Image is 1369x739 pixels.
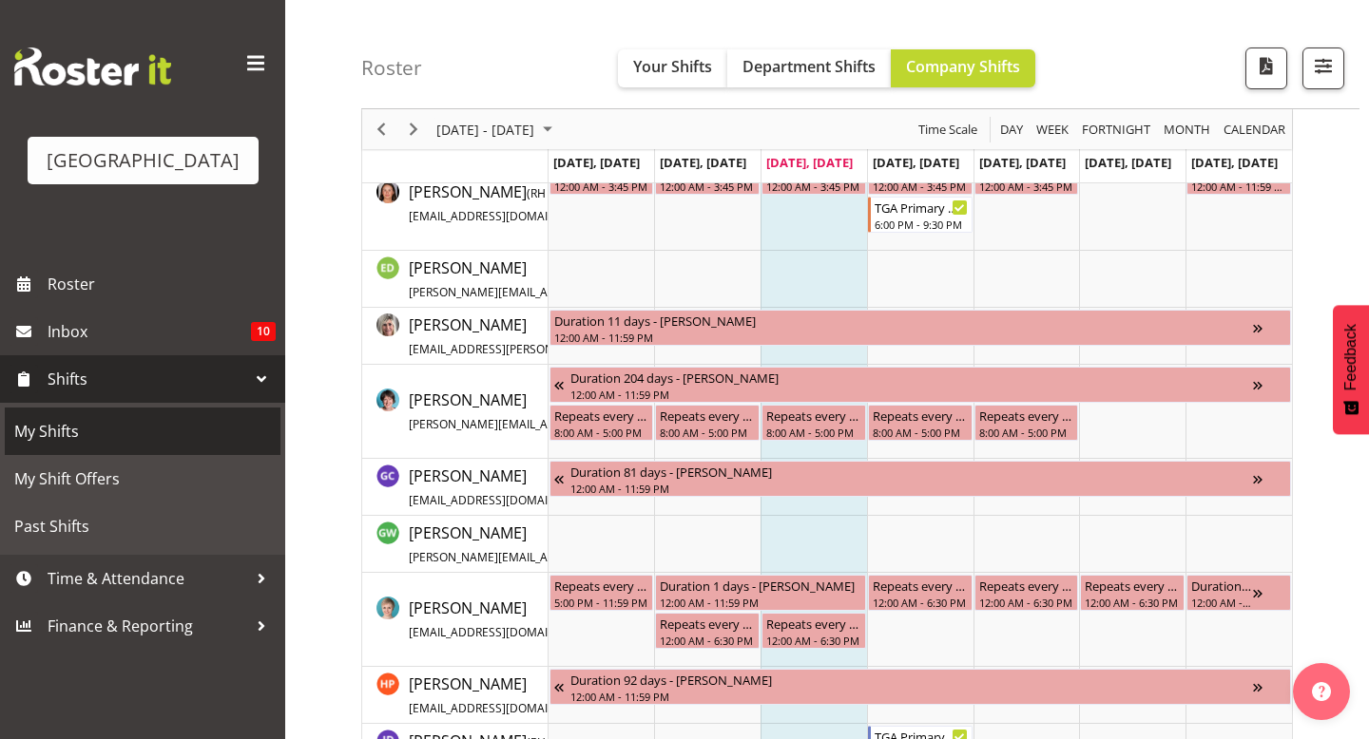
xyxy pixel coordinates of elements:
[554,311,1253,330] div: Duration 11 days - [PERSON_NAME]
[1080,575,1185,611] div: Hanna Peters"s event - Repeats every saturday - Hanna Peters Begin From Saturday, August 30, 2025...
[873,406,968,425] div: Repeats every [DATE], [DATE], [DATE], [DATE], [DATE] - [PERSON_NAME]
[660,425,755,440] div: 8:00 AM - 5:00 PM
[553,154,640,171] span: [DATE], [DATE]
[873,425,968,440] div: 8:00 AM - 5:00 PM
[873,154,959,171] span: [DATE], [DATE]
[409,284,777,300] span: [PERSON_NAME][EMAIL_ADDRESS][PERSON_NAME][DOMAIN_NAME]
[48,612,247,640] span: Finance & Reporting
[409,313,763,359] a: [PERSON_NAME][EMAIL_ADDRESS][PERSON_NAME][DOMAIN_NAME]
[1161,118,1214,142] button: Timeline Month
[570,387,1253,402] div: 12:00 AM - 11:59 PM
[979,576,1074,595] div: Repeats every [DATE] - [PERSON_NAME]
[660,406,755,425] div: Repeats every [DATE], [DATE], [DATE], [DATE], [DATE] - [PERSON_NAME]
[1034,118,1070,142] span: Week
[979,425,1074,440] div: 8:00 AM - 5:00 PM
[409,521,853,567] a: [PERSON_NAME][PERSON_NAME][EMAIL_ADDRESS][PERSON_NAME][DOMAIN_NAME]
[570,670,1253,689] div: Duration 92 days - [PERSON_NAME]
[554,406,649,425] div: Repeats every [DATE], [DATE], [DATE], [DATE], [DATE] - [PERSON_NAME]
[14,47,171,85] img: Rosterit website logo
[979,406,1074,425] div: Repeats every [DATE], [DATE], [DATE], [DATE], [DATE] - [PERSON_NAME]
[873,179,968,194] div: 12:00 AM - 3:45 PM
[997,118,1027,142] button: Timeline Day
[5,502,280,550] a: Past Shifts
[409,673,674,718] a: [PERSON_NAME][EMAIL_ADDRESS][DOMAIN_NAME]
[550,405,654,441] div: Fiona Macnab"s event - Repeats every monday, tuesday, wednesday, thursday, friday - Fiona Macnab ...
[48,317,251,346] span: Inbox
[633,56,712,77] span: Your Shifts
[766,154,853,171] span: [DATE], [DATE]
[434,118,536,142] span: [DATE] - [DATE]
[409,492,598,508] span: [EMAIL_ADDRESS][DOMAIN_NAME]
[527,185,569,201] span: ( )
[554,576,649,595] div: Repeats every [DATE] - [PERSON_NAME]
[1302,47,1344,89] button: Filter Shifts
[409,389,859,433] span: [PERSON_NAME]
[618,49,727,87] button: Your Shifts
[1186,575,1291,611] div: Hanna Peters"s event - Duration 1 days - Hanna Peters Begin From Sunday, August 31, 2025 at 12:00...
[550,310,1291,346] div: Emma Johns"s event - Duration 11 days - Emma Johns Begin From Monday, August 25, 2025 at 12:00:00...
[1312,682,1331,701] img: help-xxl-2.png
[1085,576,1180,595] div: Repeats every [DATE] - [PERSON_NAME]
[660,154,746,171] span: [DATE], [DATE]
[979,154,1066,171] span: [DATE], [DATE]
[570,368,1253,387] div: Duration 204 days - [PERSON_NAME]
[362,667,549,724] td: Heather Powell resource
[766,614,861,633] div: Repeats every [DATE] - [PERSON_NAME]
[762,613,866,649] div: Hanna Peters"s event - Repeats every wednesday - Hanna Peters Begin From Wednesday, August 27, 20...
[362,459,549,516] td: Grace Cavell resource
[48,564,247,593] span: Time & Attendance
[766,179,861,194] div: 12:00 AM - 3:45 PM
[409,597,674,642] a: [PERSON_NAME][EMAIL_ADDRESS][DOMAIN_NAME]
[660,595,861,610] div: 12:00 AM - 11:59 PM
[660,614,755,633] div: Repeats every [DATE] - [PERSON_NAME]
[365,109,397,149] div: Previous
[873,595,968,610] div: 12:00 AM - 6:30 PM
[979,179,1074,194] div: 12:00 AM - 3:45 PM
[906,56,1020,77] span: Company Shifts
[409,257,853,301] span: [PERSON_NAME]
[409,256,853,302] a: [PERSON_NAME][PERSON_NAME][EMAIL_ADDRESS][PERSON_NAME][DOMAIN_NAME]
[1342,324,1359,390] span: Feedback
[655,575,866,611] div: Hanna Peters"s event - Duration 1 days - Hanna Peters Begin From Tuesday, August 26, 2025 at 12:0...
[5,455,280,502] a: My Shift Offers
[251,322,276,341] span: 10
[362,365,549,459] td: Fiona Macnab resource
[47,146,240,175] div: [GEOGRAPHIC_DATA]
[409,597,674,641] span: [PERSON_NAME]
[1080,118,1152,142] span: Fortnight
[409,465,674,509] span: [PERSON_NAME]
[409,341,687,357] span: [EMAIL_ADDRESS][PERSON_NAME][DOMAIN_NAME]
[868,575,973,611] div: Hanna Peters"s event - Repeats every thursday - Hanna Peters Begin From Thursday, August 28, 2025...
[570,689,1253,704] div: 12:00 AM - 11:59 PM
[409,464,674,510] a: [PERSON_NAME][EMAIL_ADDRESS][DOMAIN_NAME]
[655,405,760,441] div: Fiona Macnab"s event - Repeats every monday, tuesday, wednesday, thursday, friday - Fiona Macnab ...
[409,624,598,640] span: [EMAIL_ADDRESS][DOMAIN_NAME]
[554,330,1253,345] div: 12:00 AM - 11:59 PM
[868,197,973,233] div: Elea Hargreaves"s event - TGA Primary Music Fest. Songs from Sunny Days Begin From Thursday, Augu...
[397,109,430,149] div: Next
[998,118,1025,142] span: Day
[554,425,649,440] div: 8:00 AM - 5:00 PM
[550,367,1291,403] div: Fiona Macnab"s event - Duration 204 days - Fiona Macnab Begin From Monday, March 10, 2025 at 12:0...
[362,157,549,251] td: Elea Hargreaves resource
[742,56,876,77] span: Department Shifts
[362,573,549,667] td: Hanna Peters resource
[868,405,973,441] div: Fiona Macnab"s event - Repeats every monday, tuesday, wednesday, thursday, friday - Fiona Macnab ...
[409,208,598,224] span: [EMAIL_ADDRESS][DOMAIN_NAME]
[14,512,271,540] span: Past Shifts
[766,633,861,648] div: 12:00 AM - 6:30 PM
[1085,154,1171,171] span: [DATE], [DATE]
[550,575,654,611] div: Hanna Peters"s event - Repeats every monday - Hanna Peters Begin From Monday, August 25, 2025 at ...
[766,406,861,425] div: Repeats every [DATE], [DATE], [DATE], [DATE], [DATE] - [PERSON_NAME]
[570,481,1253,496] div: 12:00 AM - 11:59 PM
[660,633,755,648] div: 12:00 AM - 6:30 PM
[362,516,549,573] td: Greg Wakefield resource
[1191,179,1286,194] div: 12:00 AM - 11:59 PM
[916,118,979,142] span: Time Scale
[550,461,1291,497] div: Grace Cavell"s event - Duration 81 days - Grace Cavell Begin From Thursday, July 17, 2025 at 12:0...
[409,416,777,432] span: [PERSON_NAME][EMAIL_ADDRESS][PERSON_NAME][DOMAIN_NAME]
[401,118,427,142] button: Next
[766,425,861,440] div: 8:00 AM - 5:00 PM
[5,407,280,455] a: My Shifts
[1191,154,1278,171] span: [DATE], [DATE]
